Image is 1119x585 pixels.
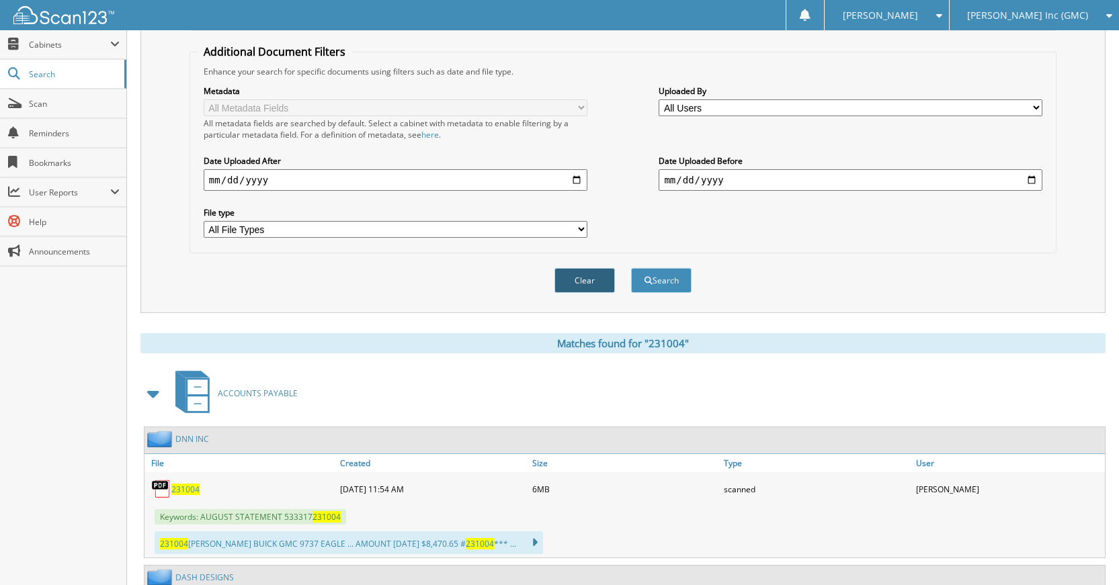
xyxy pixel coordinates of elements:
div: [DATE] 11:54 AM [337,476,529,502]
span: Scan [29,98,120,109]
img: scan123-logo-white.svg [13,6,114,24]
a: Type [720,454,913,472]
div: 6MB [529,476,721,502]
a: here [421,129,439,140]
div: scanned [720,476,913,502]
button: Clear [554,268,615,293]
div: Matches found for "231004" [140,333,1106,353]
span: ACCOUNTS PAYABLE [218,388,298,399]
span: Bookmarks [29,157,120,169]
span: Search [29,69,118,80]
label: Uploaded By [659,85,1042,97]
span: Help [29,216,120,228]
a: Size [529,454,721,472]
a: User [913,454,1105,472]
legend: Additional Document Filters [197,44,352,59]
span: [PERSON_NAME] [843,11,918,19]
a: 231004 [171,484,200,495]
a: File [144,454,337,472]
span: Announcements [29,246,120,257]
a: DASH DESIGNS [175,572,234,583]
span: 231004 [160,538,188,549]
div: [PERSON_NAME] [913,476,1105,502]
div: [PERSON_NAME] BUICK GMC 9737 EAGLE ... AMOUNT [DATE] $8,470.65 # *** ... [155,531,543,554]
div: Enhance your search for specific documents using filters such as date and file type. [197,66,1049,77]
a: ACCOUNTS PAYABLE [167,367,298,420]
label: Date Uploaded After [204,155,587,167]
span: Cabinets [29,39,110,50]
button: Search [631,268,692,293]
span: Keywords: AUGUST STATEMENT 533317 [155,509,346,525]
input: end [659,169,1042,191]
label: File type [204,207,587,218]
label: Metadata [204,85,587,97]
img: PDF.png [151,479,171,499]
span: User Reports [29,187,110,198]
div: All metadata fields are searched by default. Select a cabinet with metadata to enable filtering b... [204,118,587,140]
span: [PERSON_NAME] Inc (GMC) [967,11,1088,19]
input: start [204,169,587,191]
a: DNN INC [175,433,209,445]
span: 231004 [313,511,341,523]
label: Date Uploaded Before [659,155,1042,167]
img: folder2.png [147,431,175,447]
span: 231004 [466,538,494,549]
a: Created [337,454,529,472]
iframe: Chat Widget [1052,521,1119,585]
span: Reminders [29,128,120,139]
